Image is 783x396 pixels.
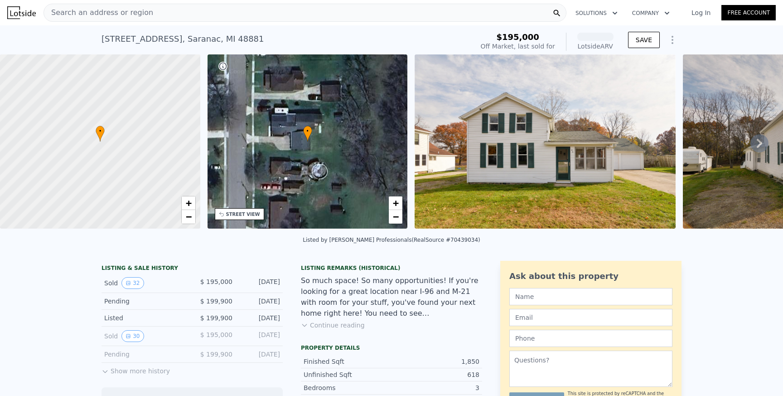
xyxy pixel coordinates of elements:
[663,31,681,49] button: Show Options
[577,42,614,51] div: Lotside ARV
[240,277,280,289] div: [DATE]
[301,344,482,352] div: Property details
[496,32,539,42] span: $195,000
[625,5,677,21] button: Company
[628,32,660,48] button: SAVE
[185,211,191,222] span: −
[568,5,625,21] button: Solutions
[240,313,280,323] div: [DATE]
[200,278,232,285] span: $ 195,000
[509,270,672,283] div: Ask about this property
[393,211,399,222] span: −
[415,54,676,229] img: Sale: 144397339 Parcel: 44772530
[101,264,283,274] div: LISTING & SALE HISTORY
[104,350,185,359] div: Pending
[240,330,280,342] div: [DATE]
[200,351,232,358] span: $ 199,900
[304,357,391,366] div: Finished Sqft
[240,297,280,306] div: [DATE]
[200,314,232,322] span: $ 199,900
[681,8,721,17] a: Log In
[96,126,105,142] div: •
[303,127,312,135] span: •
[509,309,672,326] input: Email
[185,197,191,209] span: +
[44,7,153,18] span: Search an address or region
[301,275,482,319] div: So much space! So many opportunities! If you're looking for a great location near I-96 and M-21 w...
[121,330,144,342] button: View historical data
[121,277,144,289] button: View historical data
[200,331,232,338] span: $ 195,000
[391,370,479,379] div: 618
[101,363,170,376] button: Show more history
[182,196,195,210] a: Zoom in
[391,357,479,366] div: 1,850
[391,383,479,392] div: 3
[303,237,480,243] div: Listed by [PERSON_NAME] Professionals (RealSource #70439034)
[721,5,776,20] a: Free Account
[226,211,260,218] div: STREET VIEW
[104,297,185,306] div: Pending
[104,313,185,323] div: Listed
[389,210,402,224] a: Zoom out
[304,383,391,392] div: Bedrooms
[96,127,105,135] span: •
[304,370,391,379] div: Unfinished Sqft
[104,330,185,342] div: Sold
[509,288,672,305] input: Name
[101,33,264,45] div: [STREET_ADDRESS] , Saranac , MI 48881
[182,210,195,224] a: Zoom out
[240,350,280,359] div: [DATE]
[301,321,365,330] button: Continue reading
[481,42,555,51] div: Off Market, last sold for
[104,277,185,289] div: Sold
[393,197,399,209] span: +
[303,126,312,142] div: •
[7,6,36,19] img: Lotside
[301,264,482,272] div: Listing Remarks (Historical)
[509,330,672,347] input: Phone
[200,298,232,305] span: $ 199,900
[389,196,402,210] a: Zoom in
